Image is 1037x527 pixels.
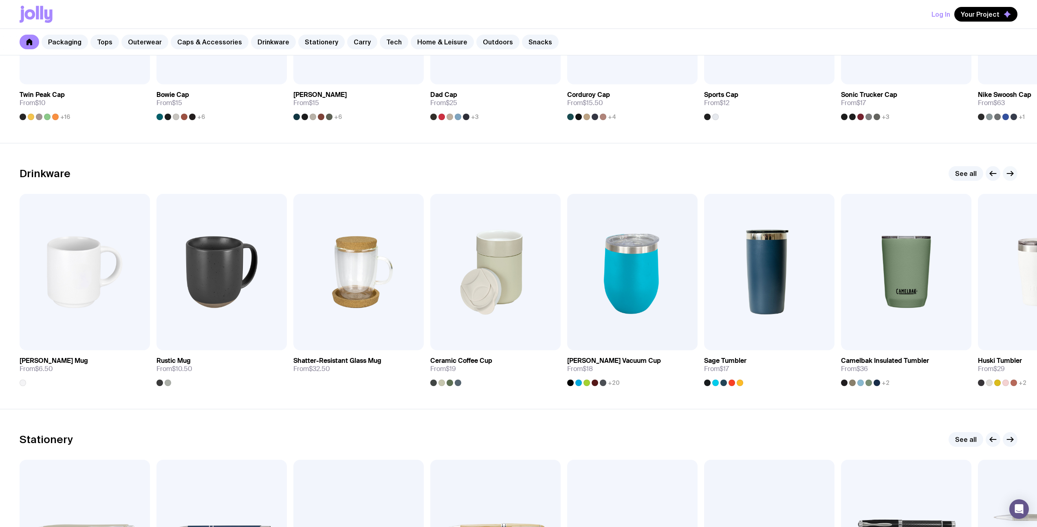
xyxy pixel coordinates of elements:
[156,84,287,120] a: Bowie CapFrom$15+6
[978,365,1005,373] span: From
[856,99,866,107] span: $17
[704,91,738,99] h3: Sports Cap
[704,365,729,373] span: From
[293,99,319,107] span: From
[430,91,457,99] h3: Dad Cap
[841,91,897,99] h3: Sonic Trucker Cap
[430,99,457,107] span: From
[1019,380,1026,386] span: +2
[583,99,603,107] span: $15.50
[841,84,971,120] a: Sonic Trucker CapFrom$17+3
[704,357,746,365] h3: Sage Tumbler
[430,350,561,386] a: Ceramic Coffee CupFrom$19
[20,433,73,446] h2: Stationery
[993,99,1005,107] span: $63
[121,35,168,49] a: Outerwear
[978,357,1022,365] h3: Huski Tumbler
[841,357,929,365] h3: Camelbak Insulated Tumbler
[380,35,408,49] a: Tech
[90,35,119,49] a: Tops
[20,84,150,120] a: Twin Peak CapFrom$10+16
[171,35,249,49] a: Caps & Accessories
[720,365,729,373] span: $17
[704,350,834,386] a: Sage TumblerFrom$17
[993,365,1005,373] span: $29
[197,114,205,120] span: +6
[20,357,88,365] h3: [PERSON_NAME] Mug
[293,357,381,365] h3: Shatter-Resistant Glass Mug
[347,35,377,49] a: Carry
[60,114,70,120] span: +16
[430,84,561,120] a: Dad CapFrom$25+3
[430,357,492,365] h3: Ceramic Coffee Cup
[522,35,559,49] a: Snacks
[1019,114,1025,120] span: +1
[704,99,729,107] span: From
[446,99,457,107] span: $25
[720,99,729,107] span: $12
[20,91,65,99] h3: Twin Peak Cap
[608,380,620,386] span: +20
[251,35,296,49] a: Drinkware
[949,432,983,447] a: See all
[172,99,182,107] span: $15
[476,35,520,49] a: Outdoors
[1009,499,1029,519] div: Open Intercom Messenger
[156,99,182,107] span: From
[841,365,868,373] span: From
[309,365,330,373] span: $32.50
[978,91,1031,99] h3: Nike Swoosh Cap
[856,365,868,373] span: $36
[156,357,191,365] h3: Rustic Mug
[567,99,603,107] span: From
[949,166,983,181] a: See all
[841,99,866,107] span: From
[35,99,46,107] span: $10
[309,99,319,107] span: $15
[20,350,150,386] a: [PERSON_NAME] MugFrom$6.50
[20,167,70,180] h2: Drinkware
[704,84,834,120] a: Sports CapFrom$12
[20,365,53,373] span: From
[978,99,1005,107] span: From
[567,365,593,373] span: From
[293,365,330,373] span: From
[42,35,88,49] a: Packaging
[567,84,698,120] a: Corduroy CapFrom$15.50+4
[293,91,347,99] h3: [PERSON_NAME]
[156,350,287,386] a: Rustic MugFrom$10.50
[583,365,593,373] span: $18
[156,365,192,373] span: From
[293,84,424,120] a: [PERSON_NAME]From$15+6
[471,114,479,120] span: +3
[931,7,950,22] button: Log In
[954,7,1017,22] button: Your Project
[334,114,342,120] span: +6
[293,350,424,380] a: Shatter-Resistant Glass MugFrom$32.50
[567,350,698,386] a: [PERSON_NAME] Vacuum CupFrom$18+20
[172,365,192,373] span: $10.50
[882,380,889,386] span: +2
[841,350,971,386] a: Camelbak Insulated TumblerFrom$36+2
[882,114,889,120] span: +3
[156,91,189,99] h3: Bowie Cap
[430,365,456,373] span: From
[411,35,474,49] a: Home & Leisure
[446,365,456,373] span: $19
[20,99,46,107] span: From
[567,91,610,99] h3: Corduroy Cap
[298,35,345,49] a: Stationery
[961,10,1000,18] span: Your Project
[35,365,53,373] span: $6.50
[608,114,616,120] span: +4
[567,357,661,365] h3: [PERSON_NAME] Vacuum Cup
